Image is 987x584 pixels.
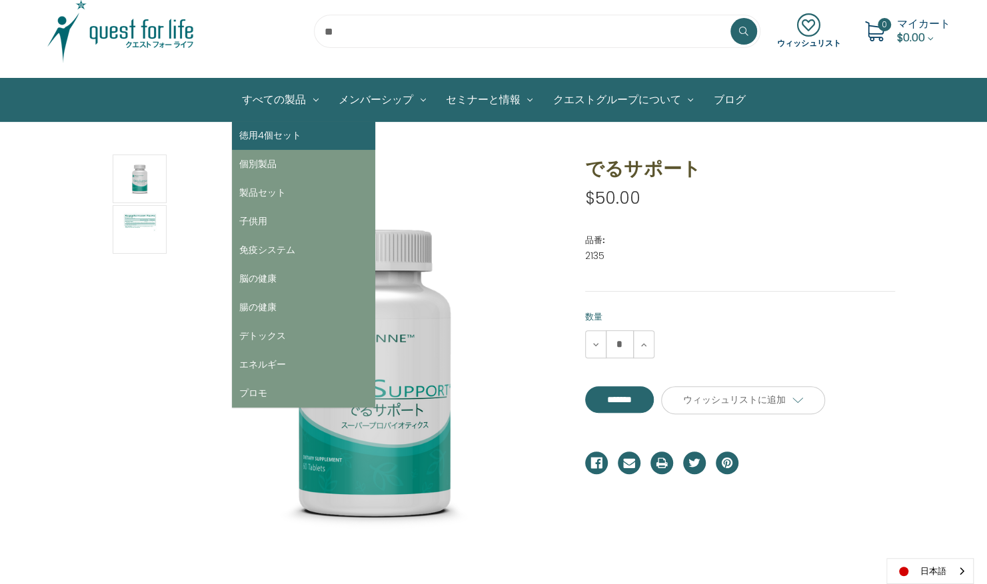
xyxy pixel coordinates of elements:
span: マイカート [897,16,950,31]
a: エネルギー [232,350,375,379]
a: ウィッシュリストに追加 [661,386,825,414]
a: 腸の健康 [232,293,375,322]
span: $50.00 [585,186,640,210]
span: 0 [878,18,891,31]
a: 徳用4個セット [232,121,375,150]
a: メンバーシップ [329,79,436,121]
a: 製品セット [232,178,375,207]
a: ウィッシュリスト [777,13,841,49]
a: 個別製品 [232,150,375,178]
img: でるサポート [123,156,157,201]
a: All Products [232,79,329,121]
img: でるサポート [210,208,543,541]
a: セミナーと情報 [436,79,543,121]
a: 免疫システム [232,236,375,264]
span: ウィッシュリストに追加 [683,394,786,406]
dd: 2135 [585,249,895,263]
a: プロモ [232,379,375,408]
aside: Language selected: 日本語 [886,558,974,584]
a: Cart with 0 items [897,16,950,45]
a: クエストグループについて [542,79,703,121]
a: 日本語 [887,559,973,583]
h1: でるサポート [585,154,895,182]
a: プリント [650,451,673,474]
dt: 品番: [585,234,892,247]
a: 子供用 [232,207,375,236]
a: ブログ [703,79,755,121]
div: Language [886,558,974,584]
a: 脳の健康 [232,264,375,293]
label: 数量 [585,310,895,324]
img: でるサポート [123,207,157,252]
a: デトックス [232,322,375,350]
span: $0.00 [897,30,925,45]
